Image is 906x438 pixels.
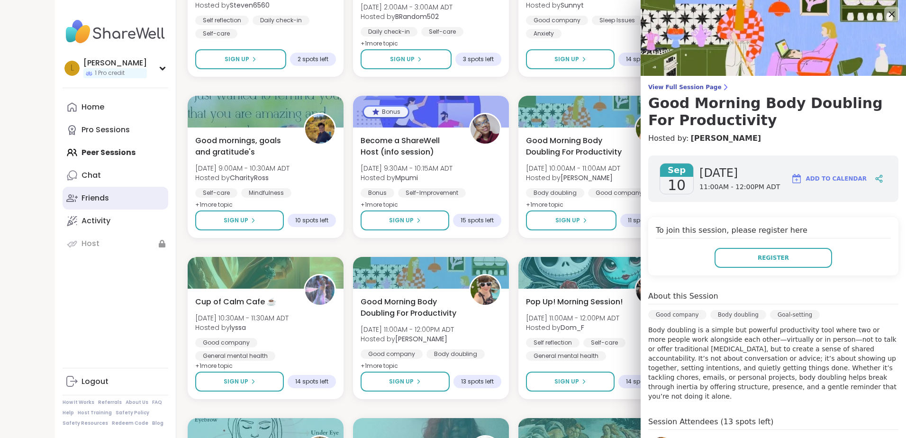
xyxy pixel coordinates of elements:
div: Self-care [421,27,463,36]
img: Adrienne_QueenOfTheDawn [471,275,500,305]
button: Sign Up [195,49,286,69]
a: About Us [126,399,148,406]
span: Hosted by [361,173,453,182]
div: Good company [361,349,423,359]
h4: To join this session, please register here [656,225,891,238]
span: [DATE] 9:30AM - 10:15AM ADT [361,164,453,173]
button: Sign Up [361,372,450,392]
div: Good company [648,310,707,319]
div: Bonus [361,188,394,198]
span: Hosted by [195,0,285,10]
div: Host [82,238,100,249]
div: General mental health [195,351,275,361]
span: [DATE] 11:00AM - 12:00PM ADT [526,313,619,323]
span: Pop Up! Morning Session! [526,296,623,308]
span: 14 spots left [626,378,659,385]
span: 1 Pro credit [95,69,125,77]
div: Friends [82,193,109,203]
span: Hosted by [361,334,454,344]
span: 2 spots left [298,55,328,63]
span: Hosted by [195,323,289,332]
h4: About this Session [648,291,718,302]
span: Sign Up [225,55,249,64]
div: Daily check-in [253,16,309,25]
b: lyssa [230,323,246,332]
span: Hosted by [361,12,453,21]
div: General mental health [526,351,606,361]
div: Goal-setting [770,310,820,319]
span: Sep [660,164,693,177]
span: Cup of Calm Cafe ☕️ [195,296,276,308]
span: 3 spots left [463,55,494,63]
img: lyssa [305,275,335,305]
span: [DATE] 10:30AM - 11:30AM ADT [195,313,289,323]
a: Pro Sessions [63,119,168,141]
span: 15 spots left [461,217,494,224]
span: Sign Up [224,377,248,386]
a: Safety Policy [116,410,149,416]
img: ShareWell Logomark [791,173,802,184]
button: Sign Up [526,49,615,69]
b: CharityRoss [230,173,269,182]
span: 14 spots left [295,378,328,385]
div: Body doubling [526,188,584,198]
span: Good Morning Body Doubling For Productivity [526,135,624,158]
a: Referrals [98,399,122,406]
div: Self-care [195,29,237,38]
span: Hosted by [526,0,618,10]
h4: Session Attendees (13 spots left) [648,416,898,430]
img: ShareWell Nav Logo [63,15,168,48]
div: Home [82,102,104,112]
div: Sleep Issues [592,16,643,25]
span: Sign Up [554,377,579,386]
img: Adrienne_QueenOfTheDawn [636,114,665,144]
span: Sign Up [224,216,248,225]
a: [PERSON_NAME] [690,133,761,144]
img: Mpumi [471,114,500,144]
a: Redeem Code [112,420,148,427]
b: Mpumi [395,173,418,182]
b: [PERSON_NAME] [395,334,447,344]
span: Hosted by [195,173,290,182]
div: Logout [82,376,109,387]
div: [PERSON_NAME] [83,58,147,68]
button: Sign Up [195,372,284,392]
p: Body doubling is a simple but powerful productivity tool where two or more people work alongside ... [648,325,898,401]
span: Good mornings, goals and gratitude's [195,135,293,158]
h4: Hosted by: [648,133,898,144]
a: Logout [63,370,168,393]
span: l [71,62,74,74]
span: [DATE] 11:00AM - 12:00PM ADT [361,325,454,334]
button: Add to Calendar [787,167,871,190]
div: Self-care [195,188,237,198]
button: Sign Up [361,210,449,230]
span: [DATE] [699,165,780,181]
a: Safety Resources [63,420,108,427]
b: Dom_F [561,323,584,332]
span: 11:00AM - 12:00PM ADT [699,182,780,192]
a: Home [63,96,168,119]
span: Sign Up [390,55,415,64]
div: Self-care [583,338,625,347]
span: Sign Up [554,55,579,64]
div: Anxiety [526,29,562,38]
a: Friends [63,187,168,210]
span: [DATE] 2:00AM - 3:00AM ADT [361,2,453,12]
a: Host Training [78,410,112,416]
a: Activity [63,210,168,232]
span: [DATE] 9:00AM - 10:30AM ADT [195,164,290,173]
b: BRandom502 [395,12,439,21]
span: 13 spots left [461,378,494,385]
span: Become a ShareWell Host (info session) [361,135,459,158]
button: Sign Up [526,372,615,392]
div: Good company [526,16,588,25]
a: Chat [63,164,168,187]
div: Self-Improvement [398,188,466,198]
div: Mindfulness [241,188,291,198]
span: Sign Up [389,216,414,225]
div: Activity [82,216,110,226]
span: Hosted by [526,323,619,332]
div: Chat [82,170,101,181]
div: Good company [195,338,257,347]
h3: Good Morning Body Doubling For Productivity [648,95,898,129]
